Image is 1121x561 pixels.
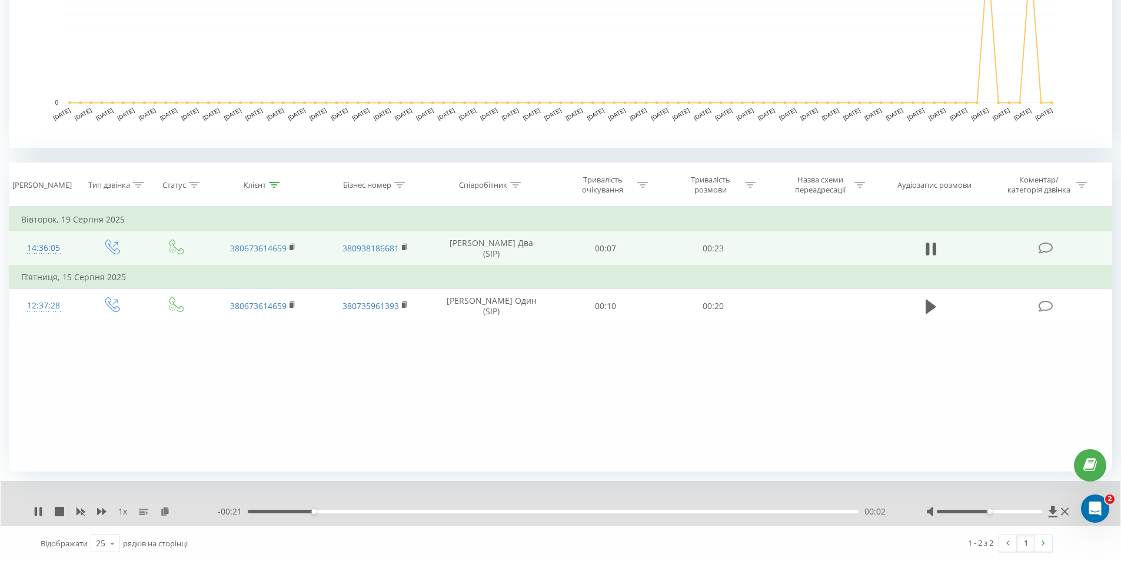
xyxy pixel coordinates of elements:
text: [DATE] [564,107,584,121]
td: [PERSON_NAME] Один (SIP) [431,289,552,323]
text: [DATE] [458,107,477,121]
a: 380938186681 [342,243,399,254]
text: [DATE] [223,107,242,121]
td: 00:10 [552,289,660,323]
text: [DATE] [265,107,285,121]
span: 00:02 [864,506,886,517]
div: Назва схеми переадресації [789,175,851,195]
text: [DATE] [500,107,520,121]
div: Тривалість розмови [679,175,742,195]
div: Співробітник [459,180,507,190]
text: [DATE] [586,107,606,121]
text: [DATE] [992,107,1011,121]
text: [DATE] [884,107,904,121]
text: [DATE] [970,107,990,121]
a: 380673614659 [230,300,287,311]
div: 14:36:05 [21,237,66,260]
text: [DATE] [330,107,349,121]
span: рядків на сторінці [123,538,188,549]
text: [DATE] [693,107,712,121]
td: 00:23 [660,231,767,266]
div: Клієнт [244,180,266,190]
text: [DATE] [842,107,861,121]
text: [DATE] [522,107,541,121]
text: [DATE] [927,107,947,121]
a: 380735961393 [342,300,399,311]
text: [DATE] [287,107,307,121]
text: [DATE] [650,107,669,121]
a: 1 [1017,535,1034,552]
text: [DATE] [116,107,135,121]
td: П’ятниця, 15 Серпня 2025 [9,265,1112,289]
div: Тривалість очікування [571,175,634,195]
div: [PERSON_NAME] [12,180,72,190]
div: Тип дзвінка [88,180,130,190]
text: [DATE] [628,107,648,121]
text: [DATE] [735,107,754,121]
iframe: Intercom live chat [1081,494,1109,523]
td: 00:20 [660,289,767,323]
text: 0 [55,99,58,106]
text: [DATE] [95,107,114,121]
td: 00:07 [552,231,660,266]
text: [DATE] [714,107,733,121]
div: Бізнес номер [343,180,391,190]
td: [PERSON_NAME] Два (SIP) [431,231,552,266]
text: [DATE] [180,107,199,121]
div: Аудіозапис розмови [897,180,972,190]
span: 2 [1105,494,1115,504]
td: Вівторок, 19 Серпня 2025 [9,208,1112,231]
text: [DATE] [863,107,883,121]
text: [DATE] [671,107,691,121]
div: Accessibility label [312,509,317,514]
div: 1 - 2 з 2 [968,537,993,549]
text: [DATE] [949,107,968,121]
text: [DATE] [394,107,413,121]
text: [DATE] [479,107,498,121]
text: [DATE] [138,107,157,121]
span: - 00:21 [218,506,248,517]
text: [DATE] [244,107,264,121]
text: [DATE] [778,107,797,121]
text: [DATE] [308,107,328,121]
text: [DATE] [1034,107,1053,121]
text: [DATE] [202,107,221,121]
text: [DATE] [437,107,456,121]
a: 380673614659 [230,243,287,254]
text: [DATE] [757,107,776,121]
text: [DATE] [351,107,370,121]
text: [DATE] [415,107,434,121]
div: 25 [96,537,105,549]
text: [DATE] [372,107,392,121]
div: Коментар/категорія дзвінка [1004,175,1073,195]
div: Статус [162,180,186,190]
text: [DATE] [906,107,926,121]
text: [DATE] [799,107,819,121]
text: [DATE] [1013,107,1032,121]
span: Відображати [41,538,88,549]
text: [DATE] [607,107,627,121]
text: [DATE] [74,107,93,121]
text: [DATE] [821,107,840,121]
text: [DATE] [52,107,72,121]
span: 1 x [118,506,127,517]
text: [DATE] [543,107,563,121]
div: 12:37:28 [21,294,66,317]
div: Accessibility label [987,509,992,514]
text: [DATE] [159,107,178,121]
